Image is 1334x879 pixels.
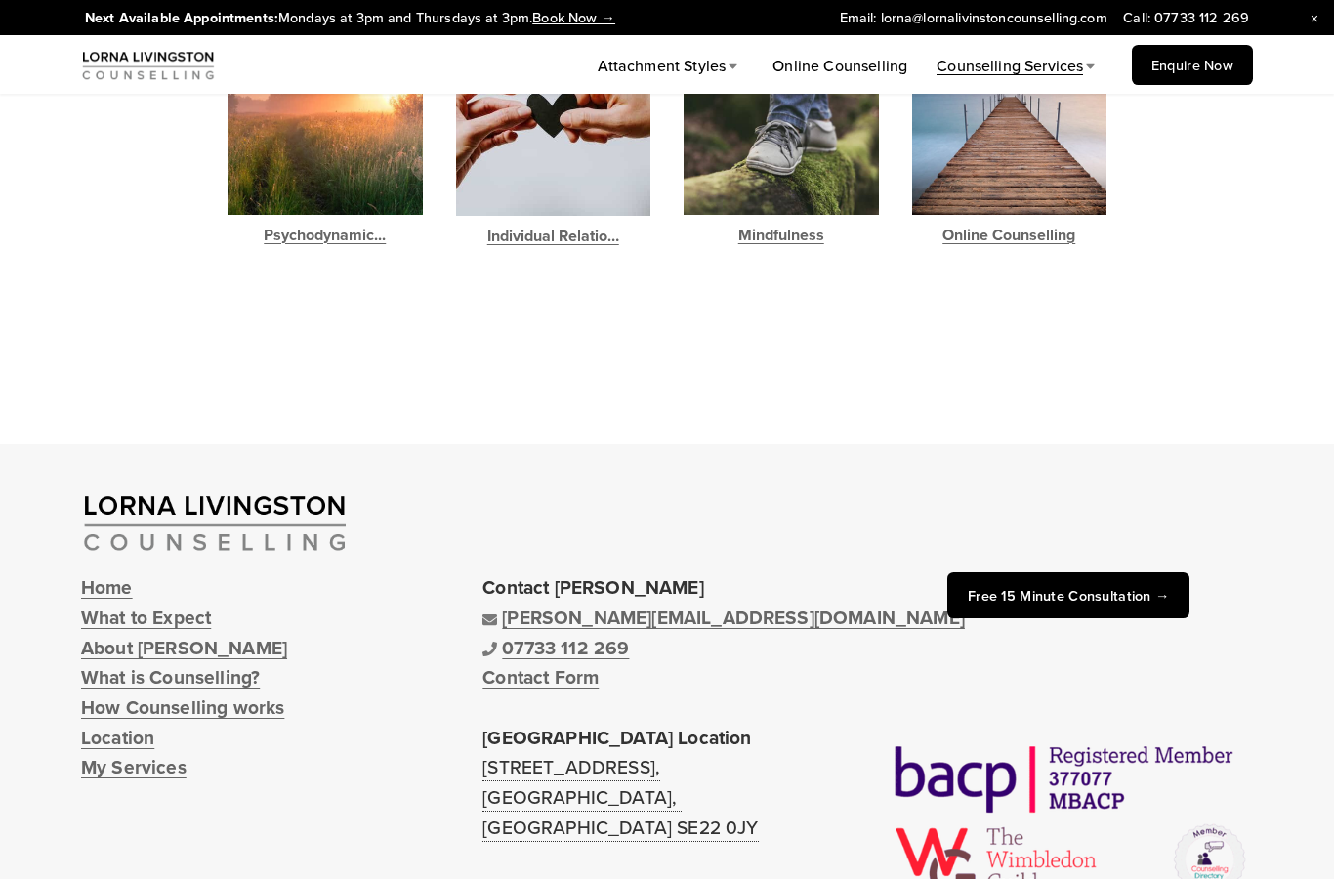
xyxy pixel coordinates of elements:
span: Attachment Styles [598,55,727,76]
a: Contact Form [482,662,599,692]
a: Book Now → [532,7,615,27]
a: My Services [81,752,187,782]
a: [PERSON_NAME][EMAIL_ADDRESS][DOMAIN_NAME] [482,603,965,633]
a: Enquire Now [1132,45,1253,85]
a: Psychodynamic... [228,223,423,249]
a: 07733 112 269 [482,633,629,663]
strong: Contact [PERSON_NAME] [482,573,703,601]
a: Online Counselling [912,223,1107,249]
a: Mindfulness [684,20,879,215]
a: Psychodynamic... [228,20,423,215]
a: Online Counselling [772,54,907,79]
a: What to Expect [81,603,211,633]
a: Online Counselling [912,20,1107,215]
img: Counsellor Lorna Livingston: Counselling London [81,48,216,82]
a: folder dropdown [598,54,744,79]
a: Individual Relatio… [456,224,651,250]
a: Mindfulness [684,223,879,249]
strong: [GEOGRAPHIC_DATA] Location [482,724,751,751]
a: About [PERSON_NAME] [81,633,287,663]
a: Free 15 Minute Consultation → [947,572,1189,618]
a: Location [81,723,154,753]
a: folder dropdown [937,54,1101,79]
a: What is Counselling? [81,662,260,692]
span: Counselling Services [937,55,1083,76]
a: Home [81,572,133,603]
a: How Counselling works [81,692,284,723]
